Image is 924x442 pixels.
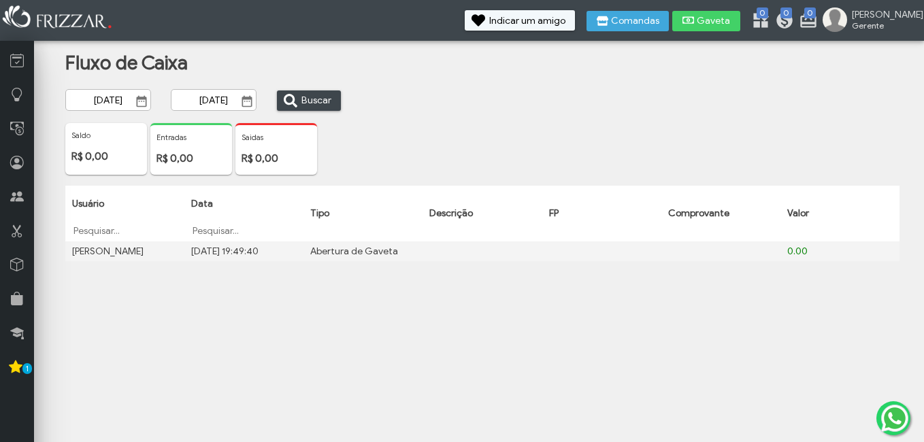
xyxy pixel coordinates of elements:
th: FP [542,186,661,241]
th: Tipo [303,186,423,241]
input: Data Final [171,89,257,111]
td: Abertura de Gaveta [303,241,423,261]
p: Saidas [242,133,311,142]
span: FP [549,207,559,219]
input: Pesquisar... [72,224,178,237]
span: 0 [780,7,792,18]
span: 0.00 [787,245,808,257]
button: Comandas [587,11,669,31]
h1: Fluxo de Caixa [65,51,329,75]
span: [PERSON_NAME] [852,9,913,20]
button: Show Calendar [132,95,151,108]
td: [DATE] 19:49:40 [184,241,303,261]
span: Usuário [72,198,104,209]
a: 0 [775,11,789,33]
a: [PERSON_NAME] Gerente [823,7,917,35]
button: Indicar um amigo [465,10,575,31]
p: Saldo [71,131,141,140]
td: [PERSON_NAME] [65,241,184,261]
th: Usuário [65,186,184,241]
span: Gaveta [697,16,731,26]
a: 0 [751,11,765,33]
span: Comprovante [668,207,729,219]
span: Buscar [301,90,331,111]
img: whatsapp.png [878,402,911,435]
span: 0 [757,7,768,18]
th: Comprovante [661,186,780,241]
span: Valor [787,207,809,219]
th: Descrição [423,186,542,241]
button: Gaveta [672,11,740,31]
th: Valor [780,186,900,241]
span: 0 [804,7,816,18]
button: Buscar [277,90,341,111]
p: Entradas [156,133,226,142]
span: Data [191,198,213,209]
button: Show Calendar [237,95,257,108]
a: 0 [799,11,812,33]
p: R$ 0,00 [71,150,141,163]
span: Tipo [310,207,329,219]
input: Data Inicial [65,89,151,111]
p: R$ 0,00 [156,152,226,165]
span: Gerente [852,20,913,31]
input: Pesquisar... [191,224,297,237]
span: Comandas [611,16,659,26]
span: 1 [22,363,32,374]
th: Data [184,186,303,241]
p: R$ 0,00 [242,152,311,165]
span: Descrição [429,207,473,219]
span: Indicar um amigo [489,16,565,26]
